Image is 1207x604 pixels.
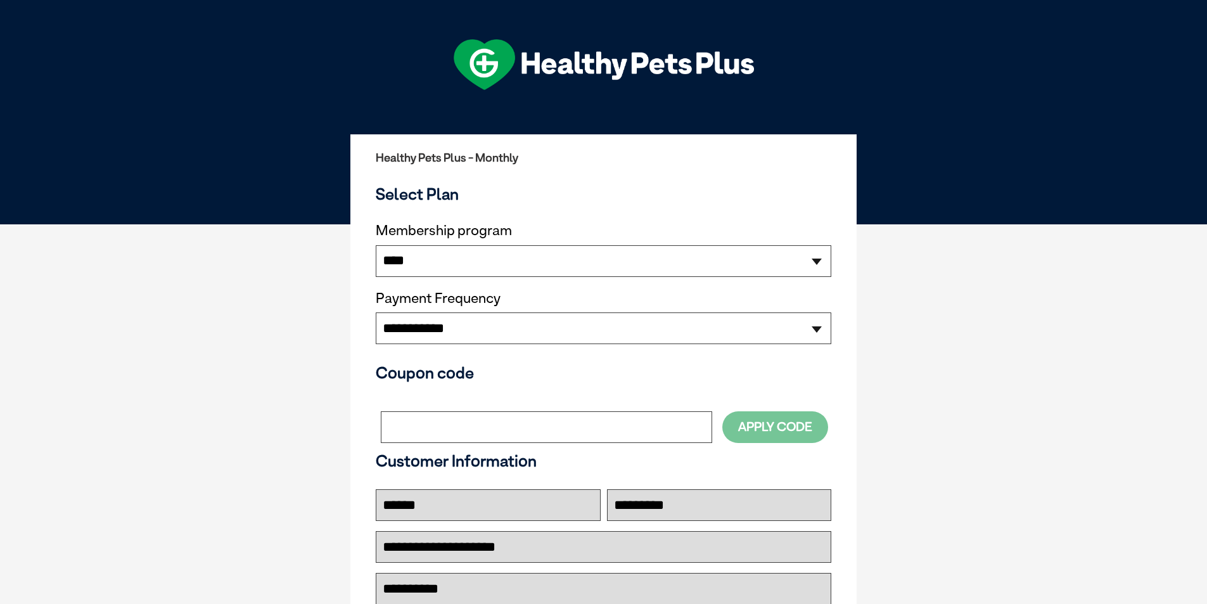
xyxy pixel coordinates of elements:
[722,411,828,442] button: Apply Code
[454,39,754,90] img: hpp-logo-landscape-green-white.png
[376,451,831,470] h3: Customer Information
[376,290,501,307] label: Payment Frequency
[376,363,831,382] h3: Coupon code
[376,222,831,239] label: Membership program
[376,151,831,164] h2: Healthy Pets Plus - Monthly
[376,184,831,203] h3: Select Plan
